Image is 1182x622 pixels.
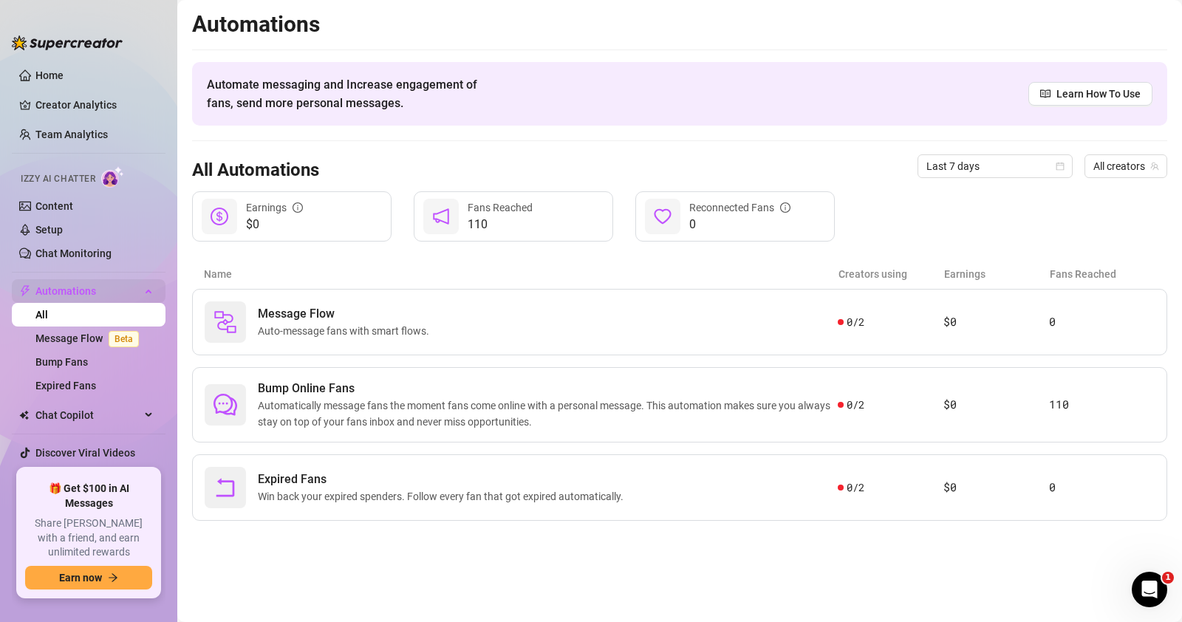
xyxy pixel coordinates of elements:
[1132,572,1167,607] iframe: Intercom live chat
[35,279,140,303] span: Automations
[1028,82,1152,106] a: Learn How To Use
[213,476,237,499] span: rollback
[943,396,1049,414] article: $0
[21,172,95,186] span: Izzy AI Chatter
[19,285,31,297] span: thunderbolt
[943,313,1049,331] article: $0
[35,380,96,392] a: Expired Fans
[258,323,435,339] span: Auto-message fans with smart flows.
[19,410,29,420] img: Chat Copilot
[25,566,152,589] button: Earn nowarrow-right
[689,199,790,216] div: Reconnected Fans
[293,202,303,213] span: info-circle
[1049,479,1155,496] article: 0
[654,208,672,225] span: heart
[944,266,1050,282] article: Earnings
[1056,86,1141,102] span: Learn How To Use
[213,393,237,417] span: comment
[1049,313,1155,331] article: 0
[468,216,533,233] span: 110
[35,447,135,459] a: Discover Viral Videos
[204,266,838,282] article: Name
[1040,89,1051,99] span: read
[207,75,491,112] span: Automate messaging and Increase engagement of fans, send more personal messages.
[1056,162,1065,171] span: calendar
[1050,266,1155,282] article: Fans Reached
[35,403,140,427] span: Chat Copilot
[1150,162,1159,171] span: team
[258,305,435,323] span: Message Flow
[847,397,864,413] span: 0 / 2
[246,199,303,216] div: Earnings
[108,573,118,583] span: arrow-right
[25,482,152,510] span: 🎁 Get $100 in AI Messages
[213,310,237,334] img: svg%3e
[192,10,1167,38] h2: Automations
[35,69,64,81] a: Home
[35,93,154,117] a: Creator Analytics
[109,331,139,347] span: Beta
[211,208,228,225] span: dollar
[780,202,790,213] span: info-circle
[25,516,152,560] span: Share [PERSON_NAME] with a friend, and earn unlimited rewards
[432,208,450,225] span: notification
[258,397,838,430] span: Automatically message fans the moment fans come online with a personal message. This automation m...
[35,356,88,368] a: Bump Fans
[192,159,319,182] h3: All Automations
[847,314,864,330] span: 0 / 2
[1093,155,1158,177] span: All creators
[943,479,1049,496] article: $0
[35,309,48,321] a: All
[12,35,123,50] img: logo-BBDzfeDw.svg
[59,572,102,584] span: Earn now
[1049,396,1155,414] article: 110
[926,155,1064,177] span: Last 7 days
[35,332,145,344] a: Message FlowBeta
[35,224,63,236] a: Setup
[35,200,73,212] a: Content
[468,202,533,213] span: Fans Reached
[258,471,629,488] span: Expired Fans
[258,380,838,397] span: Bump Online Fans
[847,479,864,496] span: 0 / 2
[101,166,124,188] img: AI Chatter
[35,129,108,140] a: Team Analytics
[258,488,629,505] span: Win back your expired spenders. Follow every fan that got expired automatically.
[689,216,790,233] span: 0
[1162,572,1174,584] span: 1
[35,247,112,259] a: Chat Monitoring
[246,216,303,233] span: $0
[838,266,944,282] article: Creators using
